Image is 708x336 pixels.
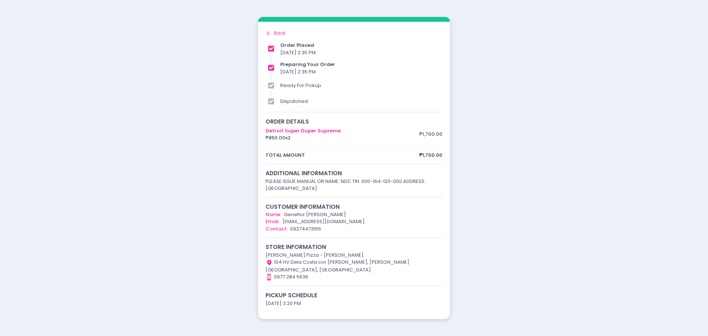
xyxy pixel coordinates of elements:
[280,98,442,105] div: dispatched
[280,82,442,89] div: ready for pickup
[265,300,442,307] div: [DATE] 3:20 PM
[265,218,280,225] span: Email:
[265,225,288,232] span: Contact:
[265,117,442,126] div: order details
[265,243,442,251] div: store information
[280,61,442,68] div: preparing your order
[265,178,442,192] div: PLEASE ISSUE MANUAL OR NAME: NDC TIN: 000-164-120-000 ADDRESS: [GEOGRAPHIC_DATA]
[265,218,442,225] div: [EMAIL_ADDRESS][DOMAIN_NAME]
[419,152,442,159] span: ₱1,700.00
[280,42,442,49] div: order placed
[265,202,442,211] div: customer information
[265,152,419,159] span: total amount
[265,30,442,37] div: Back
[265,291,442,299] div: Pickup schedule
[265,225,442,233] div: 09274473155
[265,211,442,218] div: Geneflor [PERSON_NAME]
[280,68,316,75] span: [DATE] 2:35 PM
[265,169,442,177] div: additional information
[265,259,442,273] div: 104 HV Dela Costa cor [PERSON_NAME], [PERSON_NAME][GEOGRAPHIC_DATA], [GEOGRAPHIC_DATA]
[265,211,281,218] span: Name:
[280,49,316,56] span: [DATE] 2:35 PM
[265,273,442,281] div: 0977 284 5636
[265,252,442,259] div: [PERSON_NAME] Pizza - [PERSON_NAME]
